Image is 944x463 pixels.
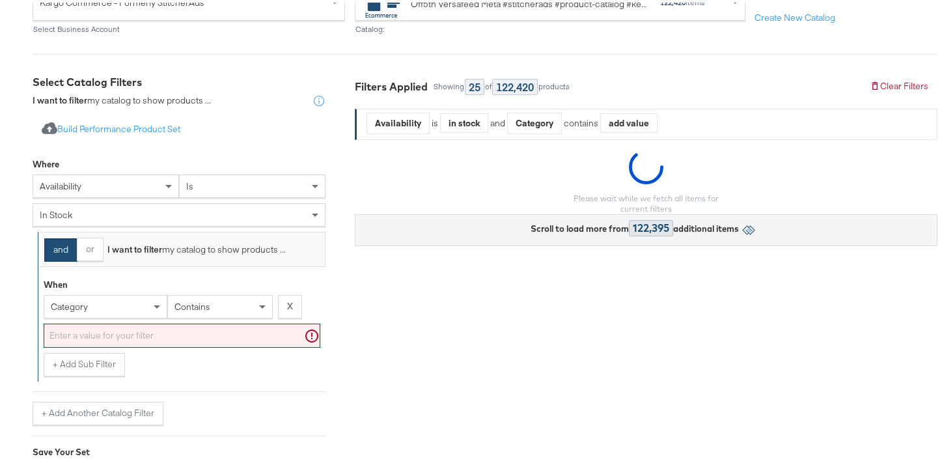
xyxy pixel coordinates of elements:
div: 122,395 [629,217,673,234]
button: X [278,292,302,316]
button: + Add Another Catalog Filter [33,399,163,423]
span: category [51,298,88,310]
span: in stock [40,206,72,218]
div: Filters Applied [355,77,428,92]
button: Create New Catalog [745,4,844,27]
div: Catalog: [355,22,745,31]
div: in stock [441,111,488,130]
button: Build Performance Product Set [33,115,189,139]
div: my catalog to show products ... [33,92,211,105]
button: Clear Filters [861,72,937,96]
span: availability [40,178,81,189]
div: contains [562,115,600,127]
div: Select Catalog Filters [33,72,326,87]
div: Showing [433,79,465,89]
span: is [186,178,193,189]
button: + Add Sub Filter [44,350,125,374]
div: and [490,110,658,132]
div: add value [601,111,657,130]
div: 122,420 [492,76,538,92]
div: Save Your Set [33,443,326,456]
strong: I want to filter [33,92,87,104]
div: Please wait while we fetch all items for current filters [565,191,728,212]
strong: X [287,298,293,310]
div: of [484,79,492,89]
input: Enter a value for your filter [44,321,320,345]
div: products [538,79,570,89]
button: or [77,235,104,259]
div: Where [33,156,59,168]
div: my catalog to show products ... [104,241,286,253]
div: 25 [465,76,484,92]
div: When [44,276,68,288]
button: and [44,236,77,259]
div: Select Business Account [33,22,345,31]
strong: I want to filter [107,241,162,253]
div: Scroll to load more from additional items [531,217,739,234]
div: Availability [367,111,429,131]
span: contains [174,298,210,310]
div: is [430,115,440,127]
div: Category [508,111,561,131]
